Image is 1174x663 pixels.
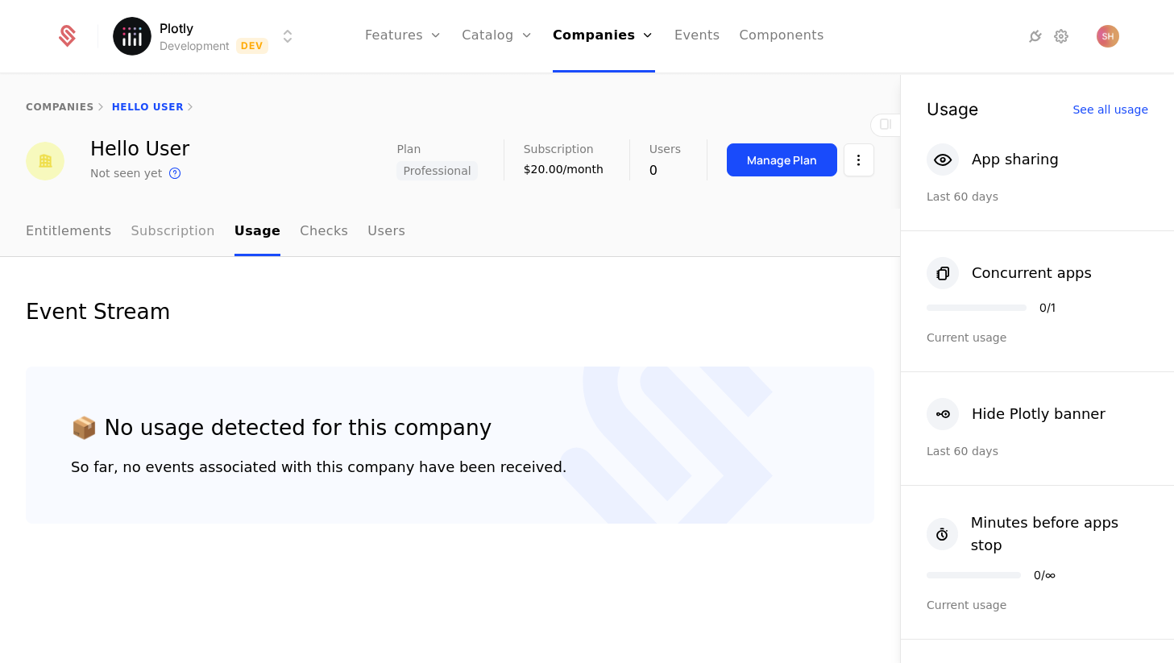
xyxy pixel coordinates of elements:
span: Professional [396,161,477,180]
div: Development [160,38,230,54]
button: Open user button [1097,25,1119,48]
div: See all usage [1072,104,1148,115]
span: Plotly [160,19,193,38]
a: Checks [300,209,348,256]
div: $20.00/month [524,161,604,177]
span: Dev [236,38,269,54]
ul: Choose Sub Page [26,209,405,256]
div: Hello User [90,139,189,159]
div: Last 60 days [927,189,1148,205]
div: App sharing [972,148,1059,171]
span: Plan [396,143,421,155]
button: Hide Plotly banner [927,398,1106,430]
div: 0 / ∞ [1034,570,1056,581]
img: Hello User [26,142,64,180]
button: Manage Plan [727,143,837,176]
div: Usage [927,101,978,118]
a: Entitlements [26,209,112,256]
a: Usage [234,209,281,256]
div: So far, no events associated with this company have been received. [71,456,829,479]
span: Users [649,143,681,155]
div: Minutes before apps stop [971,512,1148,557]
button: Concurrent apps [927,257,1092,289]
a: Integrations [1026,27,1045,46]
nav: Main [26,209,874,256]
img: S H [1097,25,1119,48]
div: Event Stream [26,296,170,328]
div: Not seen yet [90,165,162,181]
a: companies [26,102,94,113]
div: Current usage [927,329,1148,346]
div: Concurrent apps [972,262,1092,284]
button: Minutes before apps stop [927,512,1148,557]
a: Users [367,209,405,256]
img: Plotly [113,17,151,56]
div: Manage Plan [747,152,817,168]
div: Hide Plotly banner [972,403,1106,425]
a: Subscription [131,209,215,256]
span: Subscription [524,143,594,155]
button: App sharing [927,143,1059,176]
div: Last 60 days [927,443,1148,459]
div: 0 [649,161,681,180]
div: Current usage [927,597,1148,613]
button: Select action [844,143,874,176]
div: 📦 No usage detected for this company [71,412,829,444]
button: Select environment [118,19,298,54]
a: Settings [1052,27,1071,46]
div: 0 / 1 [1039,302,1056,313]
